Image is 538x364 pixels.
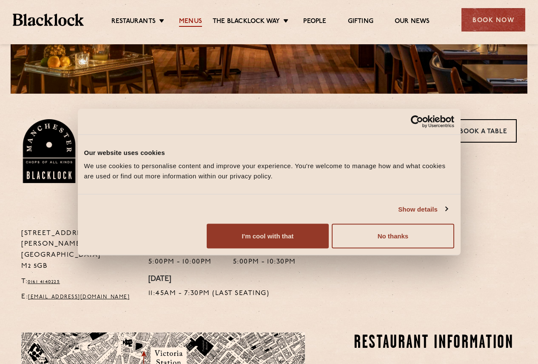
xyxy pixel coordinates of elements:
[13,14,84,26] img: BL_Textured_Logo-footer-cropped.svg
[21,276,136,287] p: T:
[348,17,373,27] a: Gifting
[461,8,525,32] div: Book Now
[84,161,454,181] div: We use cookies to personalise content and improve your experience. You're welcome to manage how a...
[21,119,77,183] img: BL_Manchester_Logo-bleed.png
[148,288,270,299] p: 11:45am - 7:30pm (Last Seating)
[28,295,130,300] a: [EMAIL_ADDRESS][DOMAIN_NAME]
[21,228,136,272] p: [STREET_ADDRESS][PERSON_NAME] [GEOGRAPHIC_DATA] M2 5GB
[207,224,329,249] button: I'm cool with that
[380,115,454,128] a: Usercentrics Cookiebot - opens in a new window
[179,17,202,27] a: Menus
[84,147,454,158] div: Our website uses cookies
[354,332,517,354] h2: Restaurant Information
[398,204,447,214] a: Show details
[148,257,212,268] p: 5:00pm - 10:00pm
[450,119,517,143] a: Book a Table
[148,275,270,284] h4: [DATE]
[213,17,280,27] a: The Blacklock Way
[332,224,454,249] button: No thanks
[21,292,136,303] p: E:
[111,17,156,27] a: Restaurants
[303,17,326,27] a: People
[233,257,296,268] p: 5:00pm - 10:30pm
[395,17,430,27] a: Our News
[28,279,60,284] a: 0161 4140225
